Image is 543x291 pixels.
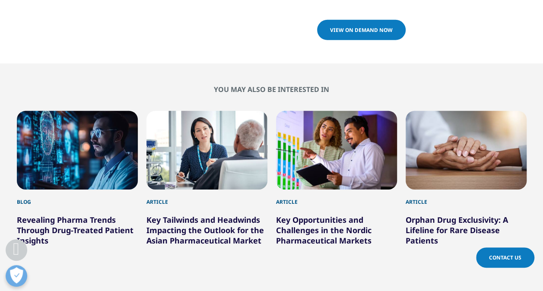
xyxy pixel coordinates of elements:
[146,111,267,256] div: 2 / 6
[406,215,508,246] a: Orphan Drug Exclusivity: A Lifeline for Rare Disease Patients
[476,247,534,268] a: Contact Us
[146,215,264,246] a: Key Tailwinds and Headwinds Impacting the Outlook for the Asian Pharmaceutical Market
[276,215,372,246] a: Key Opportunities and Challenges in the Nordic Pharmaceutical Markets
[317,20,406,40] a: VIEW ON DEMAND NOW
[489,254,521,261] span: Contact Us
[6,265,27,287] button: Open Preferences
[17,85,527,94] h2: You may also be interested in
[146,190,267,206] div: Article
[276,190,397,206] div: Article
[406,111,527,256] div: 4 / 6
[406,190,527,206] div: Article
[17,111,138,256] div: 1 / 6
[17,215,133,246] a: Revealing Pharma Trends Through Drug-Treated Patient Insights
[17,190,138,206] div: Blog
[330,26,393,34] span: VIEW ON DEMAND NOW
[276,111,397,256] div: 3 / 6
